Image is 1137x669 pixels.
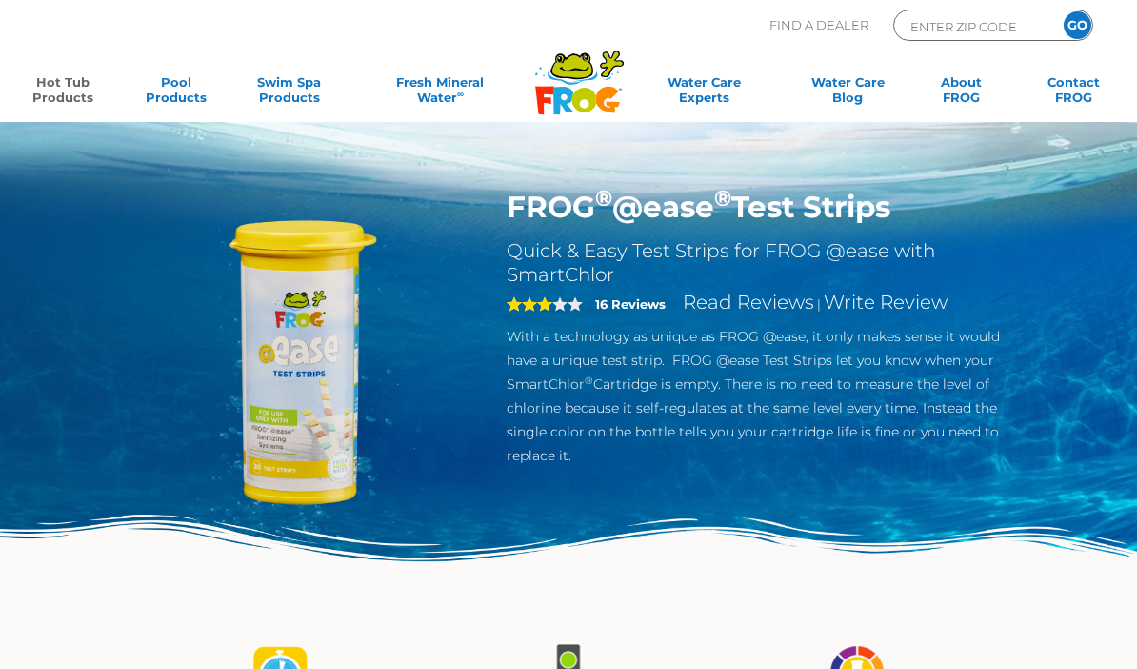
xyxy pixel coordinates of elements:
a: Fresh MineralWater∞ [358,74,523,112]
a: PoolProducts [132,74,220,112]
span: 3 [507,296,552,312]
a: Swim SpaProducts [245,74,332,112]
sup: ∞ [457,89,464,99]
p: Find A Dealer [769,10,868,41]
a: AboutFROG [917,74,1005,112]
span: | [817,296,821,312]
a: Write Review [824,291,947,314]
a: ContactFROG [1030,74,1118,112]
input: GO [1064,11,1091,39]
a: Water CareBlog [804,74,891,112]
a: Water CareExperts [628,74,779,112]
sup: ® [595,184,612,212]
h1: FROG @ease Test Strips [507,189,1012,225]
sup: ® [714,184,731,212]
img: FROG-@ease-TS-Bottle.png [125,189,478,542]
strong: 16 Reviews [595,296,666,312]
sup: ® [585,375,593,387]
h2: Quick & Easy Test Strips for FROG @ease with SmartChlor [507,239,1012,287]
p: With a technology as unique as FROG @ease, it only makes sense it would have a unique test strip.... [507,325,1012,468]
a: Hot TubProducts [19,74,107,112]
a: Read Reviews [683,291,814,314]
input: Zip Code Form [908,15,1037,37]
